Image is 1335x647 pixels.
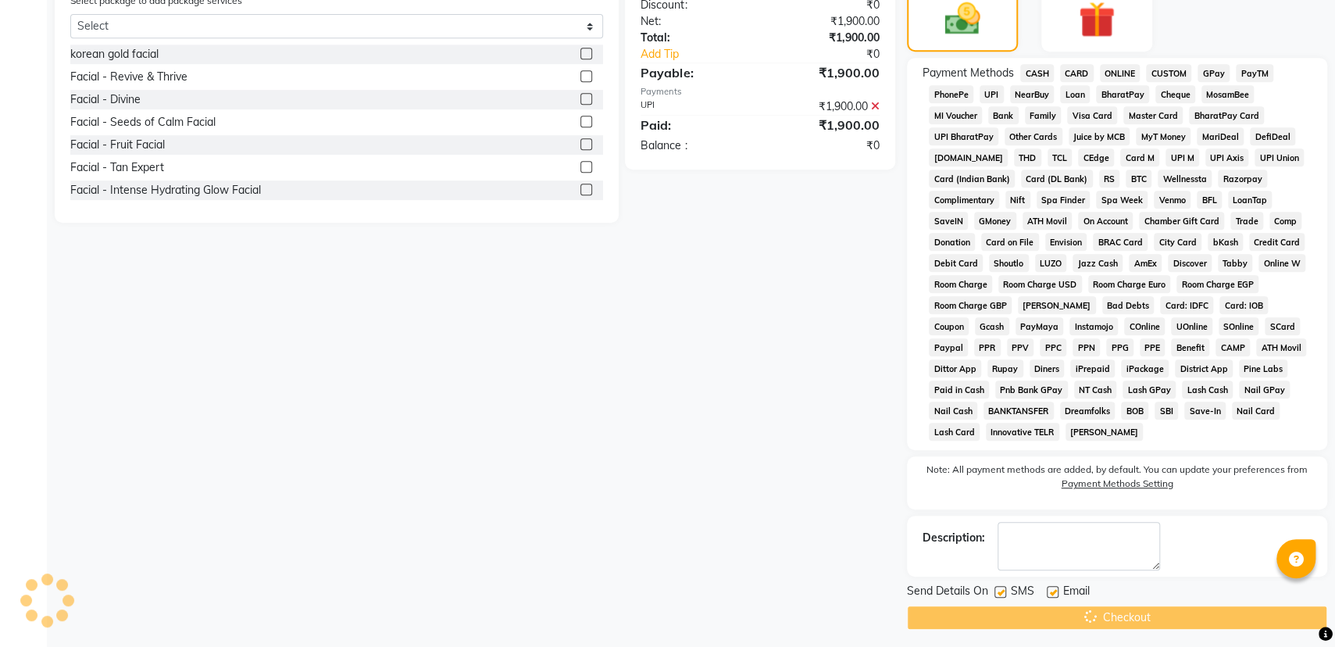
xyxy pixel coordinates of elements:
[907,583,988,602] span: Send Details On
[1061,477,1173,491] label: Payment Methods Setting
[1069,317,1118,335] span: Instamojo
[923,530,985,546] div: Description:
[1258,254,1305,272] span: Online W
[1208,233,1243,251] span: bKash
[929,402,977,420] span: Nail Cash
[70,114,216,130] div: Facial - Seeds of Calm Facial
[1269,212,1302,230] span: Comp
[1121,402,1148,420] span: BOB
[981,233,1039,251] span: Card on File
[760,138,891,154] div: ₹0
[929,85,973,103] span: PhonePe
[1228,191,1273,209] span: LoanTap
[1171,338,1209,356] span: Benefit
[1018,296,1096,314] span: [PERSON_NAME]
[1139,212,1224,230] span: Chamber Gift Card
[629,46,782,63] a: Add Tip
[1124,317,1165,335] span: COnline
[929,127,998,145] span: UPI BharatPay
[1093,233,1148,251] span: BRAC Card
[1060,402,1115,420] span: Dreamfolks
[1123,106,1183,124] span: Master Card
[1232,402,1280,420] span: Nail Card
[1175,359,1233,377] span: District App
[1165,148,1199,166] span: UPI M
[1073,338,1100,356] span: PPN
[1078,148,1114,166] span: CEdge
[974,212,1016,230] span: GMoney
[760,98,891,115] div: ₹1,900.00
[1155,402,1178,420] span: SBI
[1205,148,1249,166] span: UPI Axis
[1045,233,1087,251] span: Envision
[1219,317,1259,335] span: SOnline
[1198,64,1230,82] span: GPay
[70,46,159,63] div: korean gold facial
[1005,127,1062,145] span: Other Cards
[1215,338,1250,356] span: CAMP
[1063,583,1090,602] span: Email
[923,463,1312,497] label: Note: All payment methods are added, by default. You can update your preferences from
[929,170,1015,188] span: Card (Indian Bank)
[629,138,760,154] div: Balance :
[1255,148,1304,166] span: UPI Union
[629,30,760,46] div: Total:
[629,13,760,30] div: Net:
[1120,148,1159,166] span: Card M
[929,296,1012,314] span: Room Charge GBP
[1016,317,1064,335] span: PayMaya
[760,13,891,30] div: ₹1,900.00
[1236,64,1273,82] span: PayTM
[929,359,981,377] span: Dittor App
[1005,191,1030,209] span: Nift
[1023,212,1073,230] span: ATH Movil
[1099,170,1120,188] span: RS
[987,359,1023,377] span: Rupay
[1140,338,1165,356] span: PPE
[1250,127,1295,145] span: DefiDeal
[929,191,999,209] span: Complimentary
[70,159,164,176] div: Facial - Tan Expert
[1129,254,1162,272] span: AmEx
[1184,402,1226,420] span: Save-In
[1014,148,1041,166] span: THD
[1230,212,1263,230] span: Trade
[929,381,989,399] span: Paid in Cash
[975,317,1009,335] span: Gcash
[1219,296,1268,314] span: Card: IOB
[929,275,992,293] span: Room Charge
[1074,381,1117,399] span: NT Cash
[1197,191,1222,209] span: BFL
[929,148,1008,166] span: [DOMAIN_NAME]
[983,402,1054,420] span: BANKTANSFER
[629,98,760,115] div: UPI
[641,85,880,98] div: Payments
[1160,296,1213,314] span: Card: IDFC
[1037,191,1090,209] span: Spa Finder
[995,381,1068,399] span: Pnb Bank GPay
[1154,191,1190,209] span: Venmo
[980,85,1004,103] span: UPI
[1176,275,1258,293] span: Room Charge EGP
[1121,359,1169,377] span: iPackage
[1066,423,1144,441] span: [PERSON_NAME]
[1256,338,1306,356] span: ATH Movil
[70,137,165,153] div: Facial - Fruit Facial
[760,63,891,82] div: ₹1,900.00
[70,91,141,108] div: Facial - Divine
[986,423,1059,441] span: Innovative TELR
[1106,338,1133,356] span: PPG
[1030,359,1065,377] span: Diners
[70,69,187,85] div: Facial - Revive & Thrive
[1020,64,1054,82] span: CASH
[1239,381,1290,399] span: Nail GPay
[760,116,891,134] div: ₹1,900.00
[998,275,1082,293] span: Room Charge USD
[1021,170,1093,188] span: Card (DL Bank)
[1010,85,1055,103] span: NearBuy
[1123,381,1176,399] span: Lash GPay
[1158,170,1212,188] span: Wellnessta
[1197,127,1244,145] span: MariDeal
[989,254,1029,272] span: Shoutlo
[1155,85,1195,103] span: Cheque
